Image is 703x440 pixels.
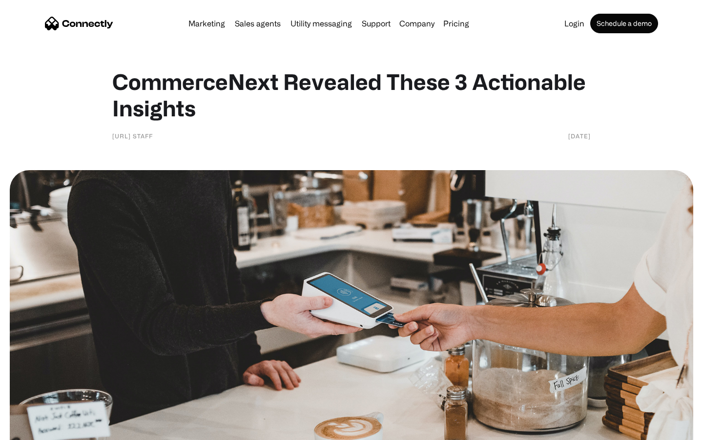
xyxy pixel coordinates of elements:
[560,20,588,27] a: Login
[590,14,658,33] a: Schedule a demo
[568,131,591,141] div: [DATE]
[358,20,394,27] a: Support
[231,20,285,27] a: Sales agents
[185,20,229,27] a: Marketing
[112,68,591,121] h1: CommerceNext Revealed These 3 Actionable Insights
[399,17,434,30] div: Company
[10,423,59,437] aside: Language selected: English
[20,423,59,437] ul: Language list
[287,20,356,27] a: Utility messaging
[112,131,153,141] div: [URL] Staff
[439,20,473,27] a: Pricing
